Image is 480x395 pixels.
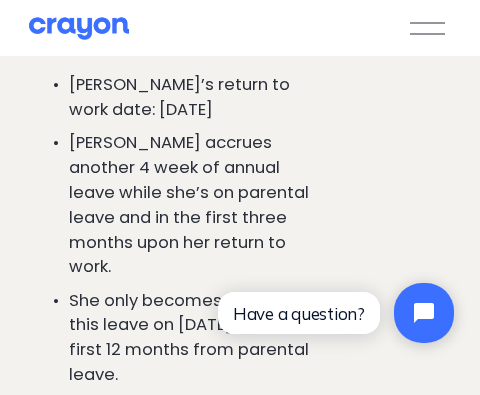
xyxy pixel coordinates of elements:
iframe: Tidio Chat [201,266,471,360]
p: She only becomes entitled to this leave on [DATE], within her first 12 months from parental leave. [69,289,329,388]
img: Crayon [29,16,129,41]
p: [PERSON_NAME]’s return to work date: [DATE] [69,73,329,123]
p: [PERSON_NAME] accrues another 4 week of annual leave while she’s on parental leave and in the fir... [69,131,329,280]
